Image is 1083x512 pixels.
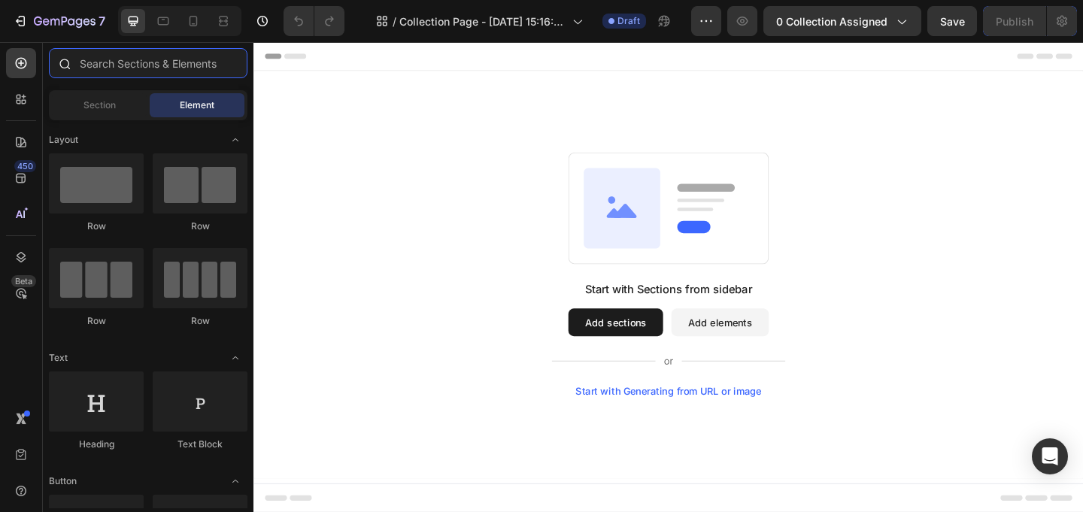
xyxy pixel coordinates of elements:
[1032,438,1068,474] div: Open Intercom Messenger
[180,98,214,112] span: Element
[350,374,553,386] div: Start with Generating from URL or image
[393,14,396,29] span: /
[253,42,1083,512] iframe: Design area
[14,160,36,172] div: 450
[49,220,144,233] div: Row
[223,346,247,370] span: Toggle open
[83,98,116,112] span: Section
[927,6,977,36] button: Save
[399,14,566,29] span: Collection Page - [DATE] 15:16:43
[153,314,247,328] div: Row
[49,48,247,78] input: Search Sections & Elements
[49,314,144,328] div: Row
[360,259,542,277] div: Start with Sections from sidebar
[617,14,640,28] span: Draft
[6,6,112,36] button: 7
[284,6,344,36] div: Undo/Redo
[342,289,445,320] button: Add sections
[983,6,1046,36] button: Publish
[99,12,105,30] p: 7
[454,289,560,320] button: Add elements
[49,351,68,365] span: Text
[11,275,36,287] div: Beta
[223,128,247,152] span: Toggle open
[49,474,77,488] span: Button
[49,438,144,451] div: Heading
[223,469,247,493] span: Toggle open
[776,14,887,29] span: 0 collection assigned
[940,15,965,28] span: Save
[763,6,921,36] button: 0 collection assigned
[49,133,78,147] span: Layout
[153,220,247,233] div: Row
[153,438,247,451] div: Text Block
[996,14,1033,29] div: Publish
